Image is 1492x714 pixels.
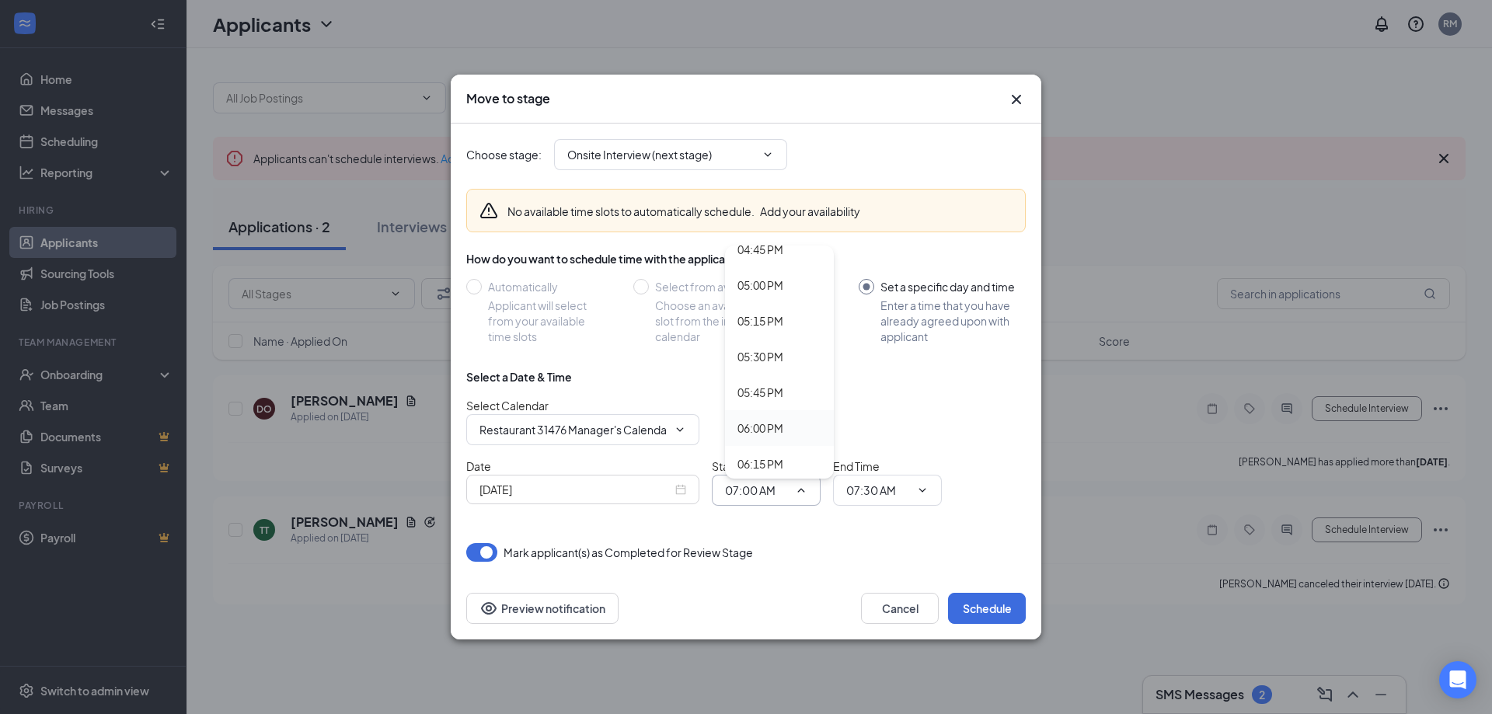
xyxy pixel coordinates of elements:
span: Choose stage : [466,146,542,163]
button: Cancel [861,593,939,624]
span: End Time [833,459,880,473]
svg: ChevronDown [674,423,686,436]
svg: ChevronDown [762,148,774,161]
div: 06:15 PM [737,455,783,472]
svg: ChevronDown [916,484,929,496]
div: 05:15 PM [737,312,783,329]
svg: Warning [479,201,498,220]
button: Schedule [948,593,1026,624]
div: Open Intercom Messenger [1439,661,1476,698]
svg: Cross [1007,90,1026,109]
div: How do you want to schedule time with the applicant? [466,251,1026,266]
div: No available time slots to automatically schedule. [507,204,860,219]
input: Start time [725,482,789,499]
h3: Move to stage [466,90,550,107]
span: Start Time [712,459,763,473]
div: 05:45 PM [737,384,783,401]
div: 06:00 PM [737,420,783,437]
input: Sep 16, 2025 [479,481,672,498]
input: End time [846,482,910,499]
div: 05:00 PM [737,277,783,294]
button: Preview notificationEye [466,593,619,624]
button: Add your availability [760,204,860,219]
span: Mark applicant(s) as Completed for Review Stage [504,543,753,562]
svg: ChevronUp [795,484,807,496]
button: Close [1007,90,1026,109]
div: Select a Date & Time [466,369,572,385]
span: Select Calendar [466,399,549,413]
div: 04:45 PM [737,241,783,258]
svg: Eye [479,599,498,618]
div: 05:30 PM [737,348,783,365]
span: Date [466,459,491,473]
